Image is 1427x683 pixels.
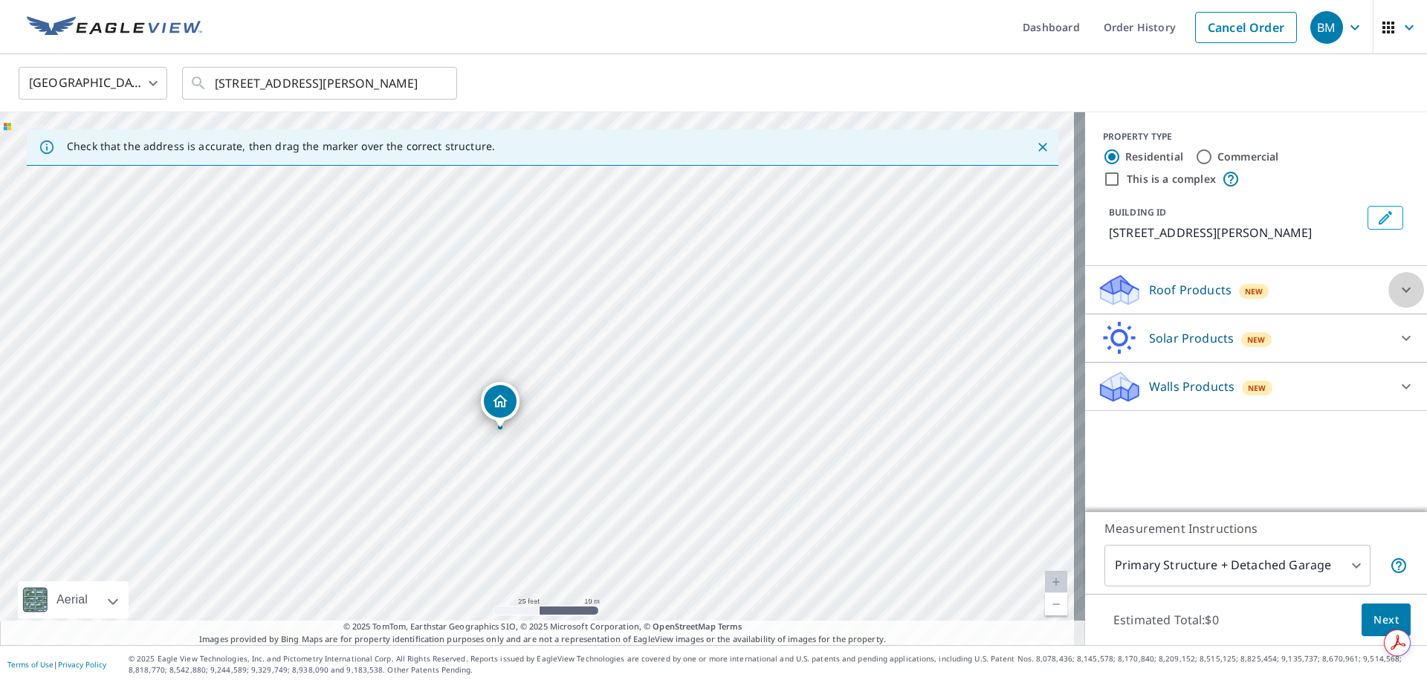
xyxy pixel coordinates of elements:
[27,16,202,39] img: EV Logo
[1390,557,1408,574] span: Your report will include the primary structure and a detached garage if one exists.
[1097,369,1415,404] div: Walls ProductsNew
[1368,206,1403,230] button: Edit building 1
[1217,149,1279,164] label: Commercial
[1310,11,1343,44] div: BM
[653,621,715,632] a: OpenStreetMap
[58,659,106,670] a: Privacy Policy
[1103,130,1409,143] div: PROPERTY TYPE
[1097,272,1415,308] div: Roof ProductsNew
[718,621,742,632] a: Terms
[18,581,129,618] div: Aerial
[19,62,167,104] div: [GEOGRAPHIC_DATA]
[1248,382,1266,394] span: New
[1149,329,1234,347] p: Solar Products
[7,659,54,670] a: Terms of Use
[1195,12,1297,43] a: Cancel Order
[1109,206,1166,219] p: BUILDING ID
[1101,603,1231,636] p: Estimated Total: $0
[1373,611,1399,629] span: Next
[481,382,520,428] div: Dropped pin, building 1, Residential property, 4801 Beldon Trl Colleyville, TX 76034
[1109,224,1362,242] p: [STREET_ADDRESS][PERSON_NAME]
[1127,172,1216,187] label: This is a complex
[52,581,92,618] div: Aerial
[1045,571,1067,593] a: Current Level 20, Zoom In Disabled
[1362,603,1411,637] button: Next
[67,140,495,153] p: Check that the address is accurate, then drag the marker over the correct structure.
[1033,137,1052,157] button: Close
[1149,378,1235,395] p: Walls Products
[215,62,427,104] input: Search by address or latitude-longitude
[1104,545,1371,586] div: Primary Structure + Detached Garage
[129,653,1420,676] p: © 2025 Eagle View Technologies, Inc. and Pictometry International Corp. All Rights Reserved. Repo...
[1247,334,1266,346] span: New
[1045,593,1067,615] a: Current Level 20, Zoom Out
[1125,149,1183,164] label: Residential
[7,660,106,669] p: |
[1149,281,1232,299] p: Roof Products
[343,621,742,633] span: © 2025 TomTom, Earthstar Geographics SIO, © 2025 Microsoft Corporation, ©
[1097,320,1415,356] div: Solar ProductsNew
[1104,519,1408,537] p: Measurement Instructions
[1245,285,1263,297] span: New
